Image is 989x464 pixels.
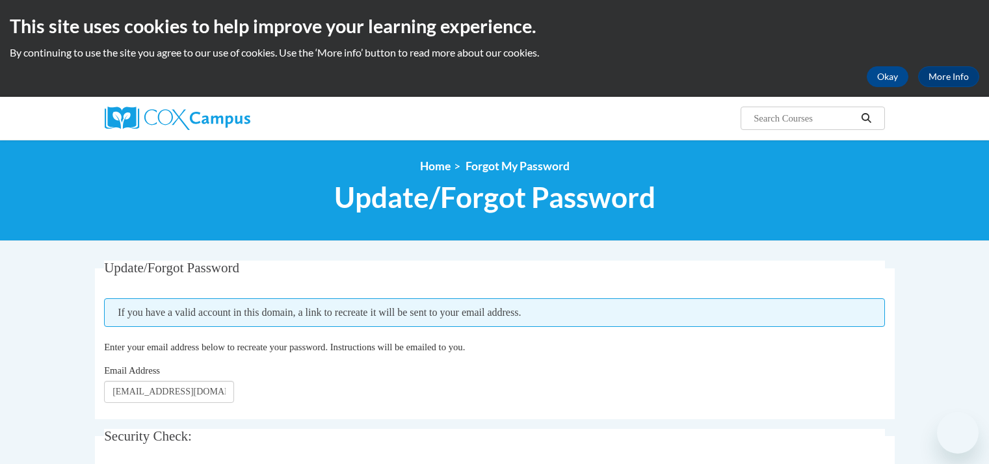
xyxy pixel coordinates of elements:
[867,66,908,87] button: Okay
[752,110,856,126] input: Search Courses
[918,66,979,87] a: More Info
[105,107,352,130] a: Cox Campus
[104,342,465,352] span: Enter your email address below to recreate your password. Instructions will be emailed to you.
[105,107,250,130] img: Cox Campus
[104,381,234,403] input: Email
[937,412,979,454] iframe: Button to launch messaging window
[104,298,885,327] span: If you have a valid account in this domain, a link to recreate it will be sent to your email addr...
[10,45,979,60] p: By continuing to use the site you agree to our use of cookies. Use the ‘More info’ button to read...
[104,365,160,376] span: Email Address
[104,428,192,444] span: Security Check:
[10,13,979,39] h2: This site uses cookies to help improve your learning experience.
[856,110,876,126] button: Search
[104,260,239,276] span: Update/Forgot Password
[334,180,655,214] span: Update/Forgot Password
[466,159,570,173] span: Forgot My Password
[420,159,451,173] a: Home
